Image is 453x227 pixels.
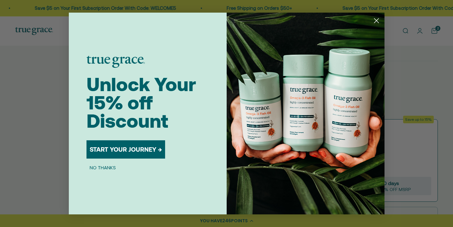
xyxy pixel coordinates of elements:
[227,13,384,214] img: 098727d5-50f8-4f9b-9554-844bb8da1403.jpeg
[86,56,145,68] img: logo placeholder
[86,140,165,159] button: START YOUR JOURNEY →
[86,164,119,171] button: NO THANKS
[371,15,382,26] button: Close dialog
[86,73,196,132] span: Unlock Your 15% off Discount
